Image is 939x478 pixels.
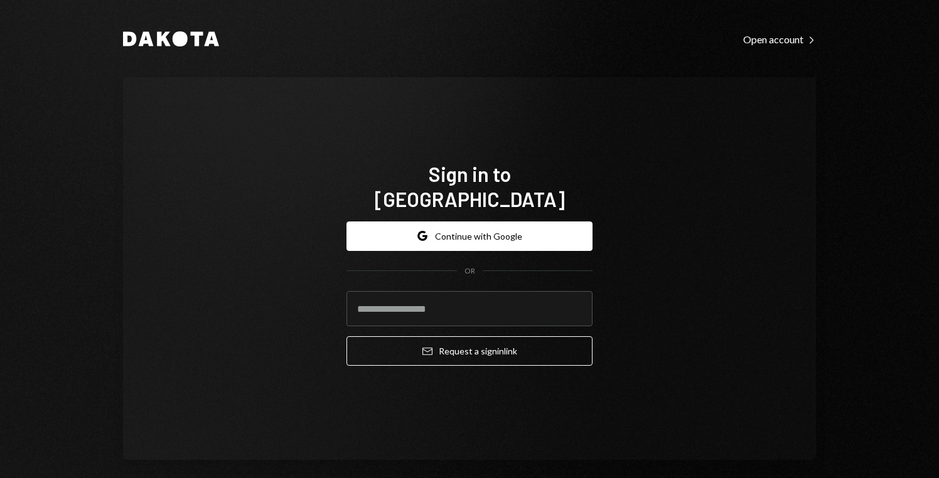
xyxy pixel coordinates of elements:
h1: Sign in to [GEOGRAPHIC_DATA] [346,161,593,211]
div: OR [464,266,475,277]
button: Request a signinlink [346,336,593,366]
button: Continue with Google [346,221,593,251]
div: Open account [743,33,816,46]
a: Open account [743,32,816,46]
